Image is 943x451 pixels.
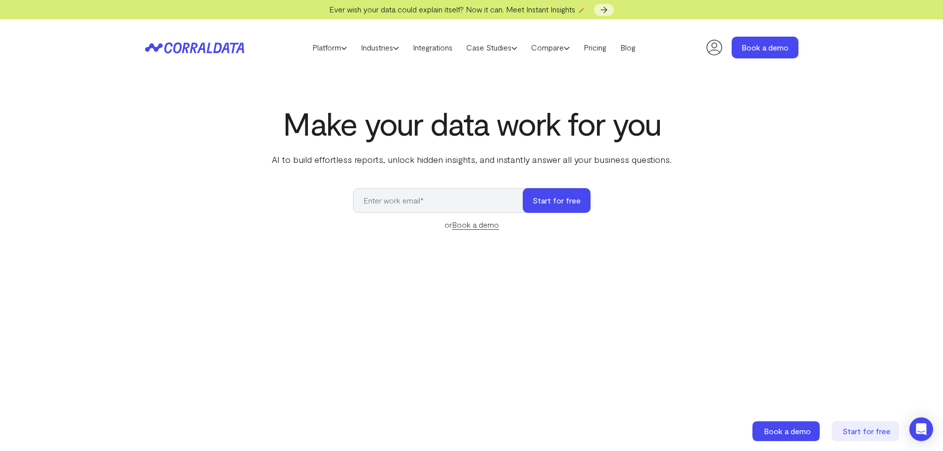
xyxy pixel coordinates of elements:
[752,421,822,441] a: Book a demo
[909,417,933,441] div: Open Intercom Messenger
[523,188,591,213] button: Start for free
[305,40,354,55] a: Platform
[459,40,524,55] a: Case Studies
[353,188,533,213] input: Enter work email*
[270,153,674,166] p: AI to build effortless reports, unlock hidden insights, and instantly answer all your business qu...
[406,40,459,55] a: Integrations
[832,421,901,441] a: Start for free
[452,220,499,230] a: Book a demo
[329,4,587,14] span: Ever wish your data could explain itself? Now it can. Meet Instant Insights 🪄
[732,37,798,58] a: Book a demo
[577,40,613,55] a: Pricing
[524,40,577,55] a: Compare
[353,219,591,231] div: or
[613,40,643,55] a: Blog
[270,105,674,141] h1: Make your data work for you
[764,426,811,436] span: Book a demo
[354,40,406,55] a: Industries
[843,426,891,436] span: Start for free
